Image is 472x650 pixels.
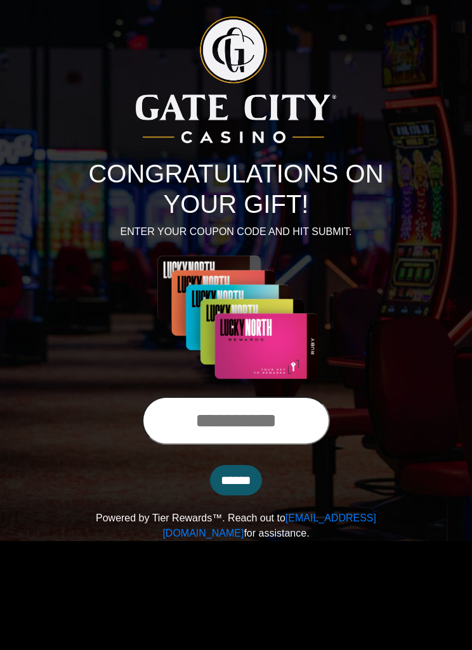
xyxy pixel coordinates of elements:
[74,158,398,219] h1: CONGRATULATIONS ON YOUR GIFT!
[74,224,398,239] p: ENTER YOUR COUPON CODE AND HIT SUBMIT:
[136,16,336,143] img: Logo
[96,513,376,538] span: Powered by Tier Rewards™. Reach out to for assistance.
[162,513,376,538] a: [EMAIL_ADDRESS][DOMAIN_NAME]
[123,255,349,381] img: Center Image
